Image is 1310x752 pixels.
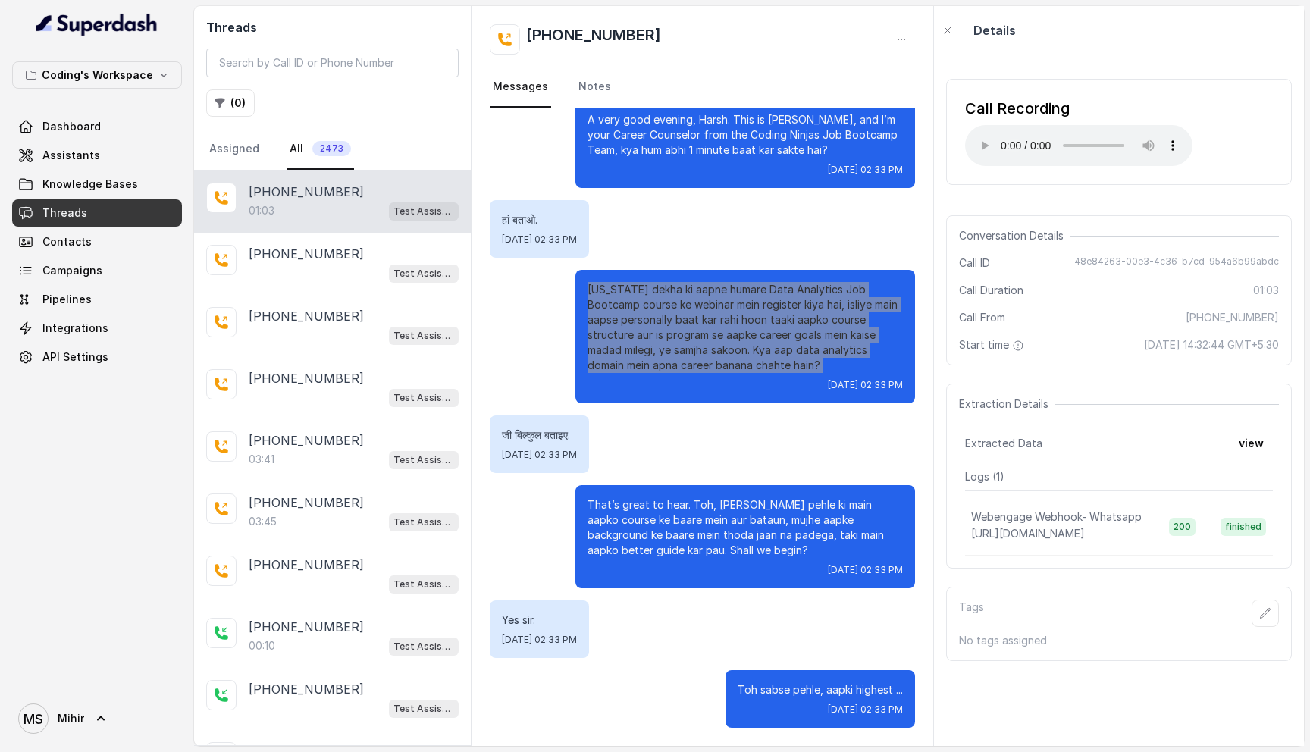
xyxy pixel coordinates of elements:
[1186,310,1279,325] span: [PHONE_NUMBER]
[42,234,92,249] span: Contacts
[738,682,903,697] p: Toh sabse pehle, aapki highest ...
[490,67,915,108] nav: Tabs
[12,257,182,284] a: Campaigns
[249,369,364,387] p: [PHONE_NUMBER]
[393,204,454,219] p: Test Assistant- 2
[12,697,182,740] a: Mihir
[206,18,459,36] h2: Threads
[393,266,454,281] p: Test Assistant- 2
[42,349,108,365] span: API Settings
[965,98,1192,119] div: Call Recording
[12,199,182,227] a: Threads
[393,701,454,716] p: Test Assistant- 2
[249,203,274,218] p: 01:03
[12,315,182,342] a: Integrations
[959,283,1023,298] span: Call Duration
[12,142,182,169] a: Assistants
[249,245,364,263] p: [PHONE_NUMBER]
[828,164,903,176] span: [DATE] 02:33 PM
[58,711,84,726] span: Mihir
[959,228,1070,243] span: Conversation Details
[588,497,903,558] p: That’s great to hear. Toh, [PERSON_NAME] pehle ki main aapko course ke baare mein aur bataun, muj...
[971,527,1085,540] span: [URL][DOMAIN_NAME]
[312,141,351,156] span: 2473
[959,633,1279,648] p: No tags assigned
[42,321,108,336] span: Integrations
[502,634,577,646] span: [DATE] 02:33 PM
[249,431,364,450] p: [PHONE_NUMBER]
[959,396,1055,412] span: Extraction Details
[959,255,990,271] span: Call ID
[393,639,454,654] p: Test Assistant- 2
[965,125,1192,166] audio: Your browser does not support the audio element.
[287,129,354,170] a: All2473
[249,493,364,512] p: [PHONE_NUMBER]
[502,233,577,246] span: [DATE] 02:33 PM
[206,49,459,77] input: Search by Call ID or Phone Number
[588,112,903,158] p: A very good evening, Harsh. This is [PERSON_NAME], and I’m your Career Counselor from the Coding ...
[502,212,577,227] p: हां बताओ.
[12,228,182,255] a: Contacts
[249,452,274,467] p: 03:41
[588,282,903,373] p: [US_STATE] dekha ki aapne humare Data Analytics Job Bootcamp course ke webinar mein register kiya...
[206,89,255,117] button: (0)
[12,343,182,371] a: API Settings
[959,600,984,627] p: Tags
[249,618,364,636] p: [PHONE_NUMBER]
[526,24,661,55] h2: [PHONE_NUMBER]
[42,292,92,307] span: Pipelines
[42,66,153,84] p: Coding's Workspace
[828,379,903,391] span: [DATE] 02:33 PM
[490,67,551,108] a: Messages
[12,113,182,140] a: Dashboard
[42,148,100,163] span: Assistants
[959,337,1027,352] span: Start time
[502,613,577,628] p: Yes sir.
[249,556,364,574] p: [PHONE_NUMBER]
[249,307,364,325] p: [PHONE_NUMBER]
[42,119,101,134] span: Dashboard
[965,436,1042,451] span: Extracted Data
[393,390,454,406] p: Test Assistant- 2
[1221,518,1266,536] span: finished
[502,449,577,461] span: [DATE] 02:33 PM
[206,129,459,170] nav: Tabs
[206,129,262,170] a: Assigned
[42,205,87,221] span: Threads
[973,21,1016,39] p: Details
[249,638,275,653] p: 00:10
[965,469,1273,484] p: Logs ( 1 )
[42,263,102,278] span: Campaigns
[959,310,1005,325] span: Call From
[1230,430,1273,457] button: view
[1169,518,1196,536] span: 200
[971,509,1142,525] p: Webengage Webhook- Whatsapp
[249,514,277,529] p: 03:45
[12,286,182,313] a: Pipelines
[393,577,454,592] p: Test Assistant- 2
[393,328,454,343] p: Test Assistant- 2
[24,711,43,727] text: MS
[42,177,138,192] span: Knowledge Bases
[393,453,454,468] p: Test Assistant- 2
[1253,283,1279,298] span: 01:03
[12,61,182,89] button: Coding's Workspace
[249,183,364,201] p: [PHONE_NUMBER]
[575,67,614,108] a: Notes
[36,12,158,36] img: light.svg
[249,680,364,698] p: [PHONE_NUMBER]
[1074,255,1279,271] span: 48e84263-00e3-4c36-b7cd-954a6b99abdc
[1144,337,1279,352] span: [DATE] 14:32:44 GMT+5:30
[828,564,903,576] span: [DATE] 02:33 PM
[502,428,577,443] p: जी बिल्कुल बताइए.
[393,515,454,530] p: Test Assistant- 2
[12,171,182,198] a: Knowledge Bases
[828,703,903,716] span: [DATE] 02:33 PM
